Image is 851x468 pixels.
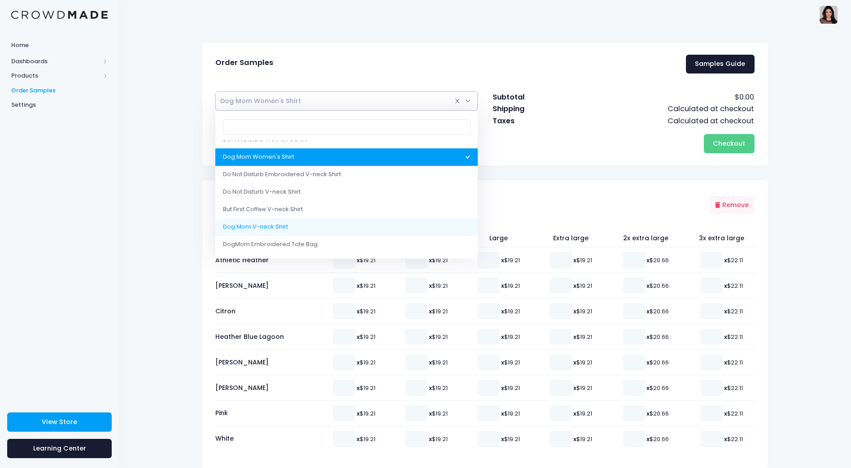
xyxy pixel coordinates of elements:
span: $19.21 [357,383,375,392]
td: Subtotal [492,91,563,103]
b: x [573,409,576,417]
span: Dog Mom Women's Shirt [215,91,478,111]
b: x [573,383,576,392]
td: [PERSON_NAME] [215,375,318,401]
th: Large [463,229,535,247]
span: $19.21 [501,332,520,341]
a: Samples Guide [686,55,755,74]
button: Checkout [704,134,755,153]
b: x [429,358,432,366]
span: $19.21 [357,256,375,264]
b: x [501,434,504,443]
span: Checkout [713,139,745,148]
b: x [429,409,432,417]
span: View Store [42,417,77,426]
b: x [357,256,360,264]
b: x [724,409,727,417]
b: x [646,256,650,264]
b: x [646,307,650,315]
b: x [429,332,432,341]
b: x [357,383,360,392]
b: x [357,307,360,315]
span: $19.21 [573,434,592,443]
li: Dog Mom Women's Shirt [215,148,478,166]
span: $19.21 [501,358,520,366]
td: Pink [215,400,318,426]
b: x [573,282,576,290]
b: x [646,332,650,341]
b: x [501,332,504,341]
span: $20.66 [646,282,669,290]
b: x [724,383,727,392]
span: $19.21 [357,358,375,366]
span: $20.66 [646,358,669,366]
input: Search [223,119,471,134]
li: Do Not Disturb V-neck Shirt [215,183,478,201]
b: x [501,256,504,264]
span: $20.66 [646,307,669,315]
td: White [215,426,318,451]
td: Heather Blue Lagoon [215,324,318,350]
b: x [501,307,504,315]
span: $22.11 [724,282,743,290]
b: x [646,383,650,392]
b: x [501,282,504,290]
span: $19.21 [501,409,520,417]
span: $19.21 [357,332,375,341]
li: Dog Mom V-neck Shirt [215,218,478,236]
td: [PERSON_NAME] [215,273,318,299]
span: $19.21 [429,383,448,392]
b: x [724,282,727,290]
a: View Store [7,412,112,432]
span: $22.11 [724,409,743,417]
span: $19.21 [573,383,592,392]
b: x [429,282,432,290]
span: $22.11 [724,307,743,315]
span: $19.21 [429,307,448,315]
span: Home [11,41,108,50]
span: $20.66 [646,332,669,341]
span: $19.21 [501,307,520,315]
span: $20.66 [646,383,669,392]
span: $22.11 [724,256,743,264]
td: Calculated at checkout [563,103,754,115]
b: x [646,409,650,417]
span: $19.21 [429,282,448,290]
img: Logo [11,11,108,19]
td: [PERSON_NAME] [215,350,318,375]
span: Dog Mom Women's Shirt [220,96,301,106]
b: x [501,358,504,366]
b: x [573,307,576,315]
b: x [429,307,432,315]
b: x [646,434,650,443]
span: $19.21 [501,256,520,264]
b: x [573,434,576,443]
span: $19.21 [357,307,375,315]
span: $19.21 [429,332,448,341]
span: $22.11 [724,434,743,443]
th: 2x extra large [607,229,685,247]
span: $19.21 [429,434,448,443]
th: 3x extra large [685,229,755,247]
b: x [646,282,650,290]
b: x [501,383,504,392]
span: $19.21 [573,256,592,264]
span: $19.21 [573,282,592,290]
span: $22.11 [724,383,743,392]
b: x [357,434,360,443]
span: $19.21 [501,434,520,443]
b: x [357,332,360,341]
a: Learning Center [7,439,112,458]
b: x [724,434,727,443]
b: x [724,332,727,341]
li: DogMom Embroidered Tote Bag [215,236,478,253]
td: Calculated at checkout [563,115,754,127]
span: Order Samples [11,86,108,95]
span: $20.66 [646,434,669,443]
th: Extra large [535,229,607,247]
span: $19.21 [357,282,375,290]
b: x [573,256,576,264]
span: Products [11,71,100,80]
span: $19.21 [357,409,375,417]
td: Athletic Heather [215,247,318,273]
